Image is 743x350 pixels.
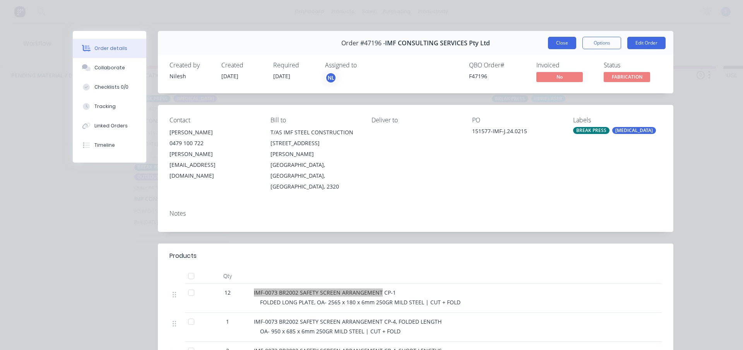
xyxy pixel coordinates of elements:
div: [PERSON_NAME] [169,127,258,138]
div: Contact [169,117,258,124]
div: Timeline [94,142,115,149]
div: [GEOGRAPHIC_DATA], [GEOGRAPHIC_DATA], [GEOGRAPHIC_DATA], 2320 [270,160,359,192]
div: PO [472,117,561,124]
span: FABRICATION [604,72,650,82]
span: OA- 950 x 685 x 6mm 250GR MILD STEEL | CUT + FOLD [260,328,401,335]
button: Collaborate [73,58,146,77]
div: Products [169,251,197,261]
div: Required [273,62,316,69]
button: Close [548,37,576,49]
div: T/AS IMF STEEL CONSTRUCTION [STREET_ADDRESS][PERSON_NAME][GEOGRAPHIC_DATA], [GEOGRAPHIC_DATA], [G... [270,127,359,192]
span: IMF CONSULTING SERVICES Pty Ltd [385,39,490,47]
span: 1 [226,317,229,326]
button: Checklists 0/0 [73,77,146,97]
button: Order details [73,39,146,58]
span: Order #47196 - [341,39,385,47]
div: Created [221,62,264,69]
div: [PERSON_NAME]0479 100 722[PERSON_NAME][EMAIL_ADDRESS][DOMAIN_NAME] [169,127,258,181]
div: Invoiced [536,62,594,69]
button: Tracking [73,97,146,116]
div: Qty [204,268,251,284]
button: Options [582,37,621,49]
div: Linked Orders [94,122,128,129]
div: T/AS IMF STEEL CONSTRUCTION [STREET_ADDRESS][PERSON_NAME] [270,127,359,160]
div: [PERSON_NAME][EMAIL_ADDRESS][DOMAIN_NAME] [169,149,258,181]
div: BREAK PRESS [573,127,609,134]
div: Nilesh [169,72,212,80]
div: Order details [94,45,127,52]
button: Linked Orders [73,116,146,136]
span: [DATE] [221,72,238,80]
button: Edit Order [627,37,666,49]
div: Checklists 0/0 [94,84,128,91]
div: 0479 100 722 [169,138,258,149]
div: QBO Order # [469,62,527,69]
span: No [536,72,583,82]
div: Created by [169,62,212,69]
div: Notes [169,210,662,217]
div: Deliver to [371,117,460,124]
span: IMF-0073 BR2002 SAFETY SCREEN ARRANGEMENT CP-4, FOLDED LENGTH [254,318,442,325]
button: FABRICATION [604,72,650,84]
span: 12 [224,288,231,297]
div: F47196 [469,72,527,80]
div: Collaborate [94,64,125,71]
span: IMF-0073 BR2002 SAFETY SCREEN ARRANGEMENT CP-1 [254,289,396,296]
div: Tracking [94,103,116,110]
div: Assigned to [325,62,402,69]
div: Bill to [270,117,359,124]
span: [DATE] [273,72,290,80]
div: [MEDICAL_DATA] [612,127,656,134]
div: Status [604,62,662,69]
span: FOLDED LONG PLATE, OA- 2565 x 180 x 6mm 250GR MILD STEEL | CUT + FOLD [260,299,461,306]
div: 151577-IMF-J.24.0215 [472,127,561,138]
div: Labels [573,117,662,124]
button: Timeline [73,136,146,155]
button: NL [325,72,337,84]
